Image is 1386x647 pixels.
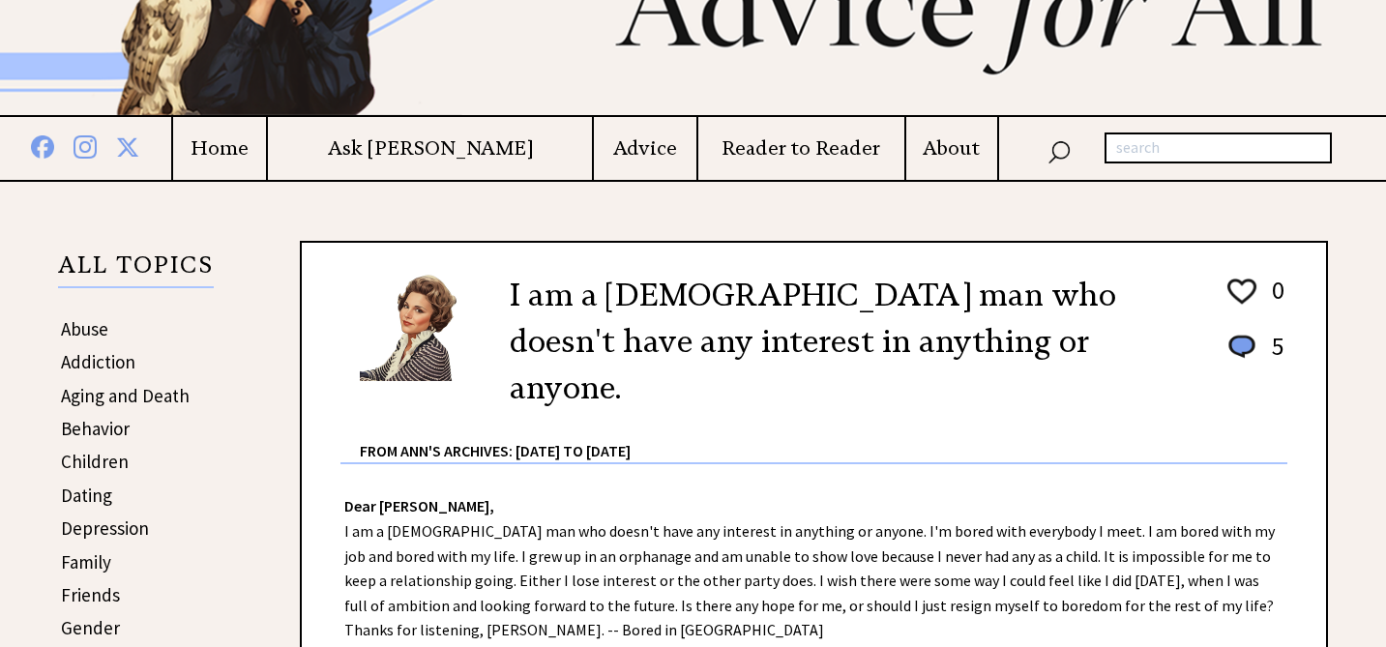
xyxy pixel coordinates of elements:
img: Ann6%20v2%20small.png [360,272,481,381]
a: Gender [61,616,120,639]
a: Friends [61,583,120,606]
td: 5 [1262,330,1285,381]
a: About [906,136,997,161]
p: ALL TOPICS [58,254,214,287]
h2: I am a [DEMOGRAPHIC_DATA] man who doesn't have any interest in anything or anyone. [510,272,1195,411]
a: Ask [PERSON_NAME] [268,136,593,161]
div: From Ann's Archives: [DATE] to [DATE] [360,411,1287,462]
a: Reader to Reader [698,136,904,161]
img: message_round%201.png [1224,332,1259,363]
a: Advice [594,136,695,161]
a: Depression [61,516,149,540]
input: search [1105,132,1332,163]
strong: Dear [PERSON_NAME], [344,496,494,515]
a: Abuse [61,317,108,340]
a: Addiction [61,350,135,373]
a: Family [61,550,111,573]
img: instagram%20blue.png [74,132,97,159]
a: Children [61,450,129,473]
a: Behavior [61,417,130,440]
img: facebook%20blue.png [31,132,54,159]
a: Home [173,136,266,161]
img: search_nav.png [1047,136,1071,164]
td: 0 [1262,274,1285,328]
a: Aging and Death [61,384,190,407]
img: heart_outline%201.png [1224,275,1259,309]
a: Dating [61,484,112,507]
img: x%20blue.png [116,132,139,159]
